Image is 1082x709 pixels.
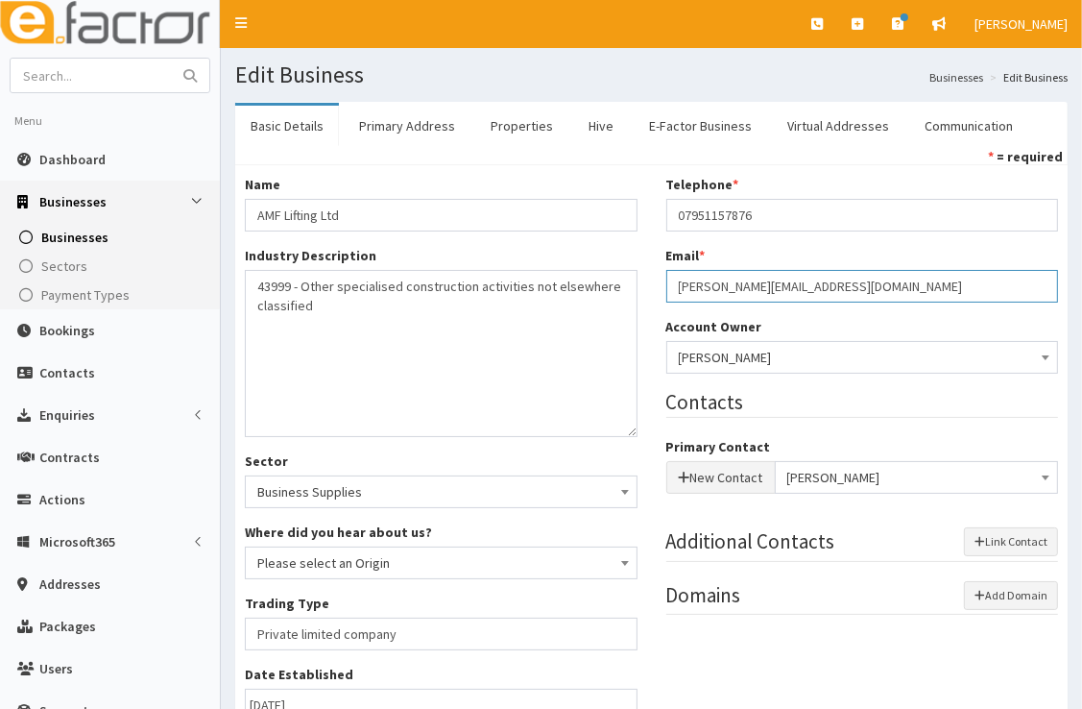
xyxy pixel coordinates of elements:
[39,364,95,381] span: Contacts
[666,388,1059,418] legend: Contacts
[909,106,1028,146] a: Communication
[41,286,130,304] span: Payment Types
[5,252,220,281] a: Sectors
[245,246,376,265] label: Industry Description
[245,452,288,471] label: Sector
[666,317,762,336] label: Account Owner
[39,449,100,466] span: Contracts
[245,594,329,613] label: Trading Type
[41,257,87,275] span: Sectors
[39,575,101,593] span: Addresses
[245,665,353,684] label: Date Established
[772,106,904,146] a: Virtual Addresses
[666,175,739,194] label: Telephone
[997,148,1063,165] strong: = required
[39,533,115,550] span: Microsoft365
[5,281,220,309] a: Payment Types
[964,527,1058,556] button: Link Contact
[235,62,1068,87] h1: Edit Business
[985,69,1068,86] li: Edit Business
[245,547,637,579] span: Please select an Origin
[39,618,96,635] span: Packages
[666,461,776,494] button: New Contact
[39,491,85,508] span: Actions
[344,106,470,146] a: Primary Address
[666,246,706,265] label: Email
[787,464,1046,491] span: Ashley Fussey
[257,550,625,576] span: Please select an Origin
[573,106,629,146] a: Hive
[245,523,432,542] label: Where did you hear about us?
[11,59,172,92] input: Search...
[245,270,637,437] textarea: 43999 - Other specialised construction activities not elsewhere classified
[39,193,107,210] span: Businesses
[235,106,339,146] a: Basic Details
[41,229,108,246] span: Businesses
[39,151,106,168] span: Dashboard
[39,406,95,424] span: Enquiries
[634,106,767,146] a: E-Factor Business
[964,581,1058,610] button: Add Domain
[929,69,983,86] a: Businesses
[974,15,1068,33] span: [PERSON_NAME]
[475,106,568,146] a: Properties
[245,175,280,194] label: Name
[666,527,1059,561] legend: Additional Contacts
[39,322,95,339] span: Bookings
[775,461,1059,494] span: Ashley Fussey
[5,223,220,252] a: Businesses
[245,476,637,508] span: Business Supplies
[666,341,1059,374] span: Jessica Carrington
[666,581,1059,615] legend: Domains
[257,478,625,505] span: Business Supplies
[666,437,771,456] label: Primary Contact
[39,660,73,677] span: Users
[679,344,1046,371] span: Jessica Carrington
